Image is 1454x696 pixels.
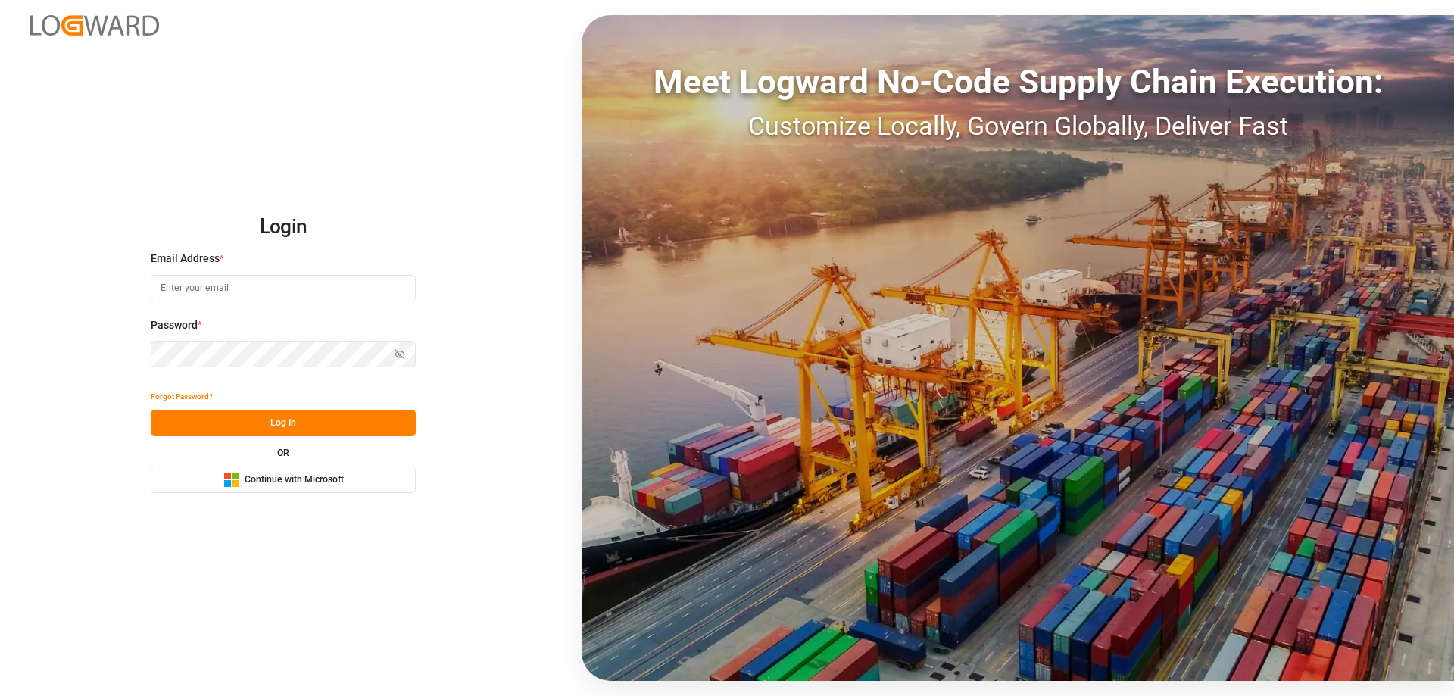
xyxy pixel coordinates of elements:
[151,317,198,333] span: Password
[151,251,220,267] span: Email Address
[582,57,1454,107] div: Meet Logward No-Code Supply Chain Execution:
[151,203,416,251] h2: Login
[30,15,159,36] img: Logward_new_orange.png
[151,467,416,493] button: Continue with Microsoft
[151,410,416,436] button: Log In
[151,383,213,410] button: Forgot Password?
[245,473,344,487] span: Continue with Microsoft
[277,448,289,457] small: OR
[582,107,1454,145] div: Customize Locally, Govern Globally, Deliver Fast
[151,275,416,301] input: Enter your email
